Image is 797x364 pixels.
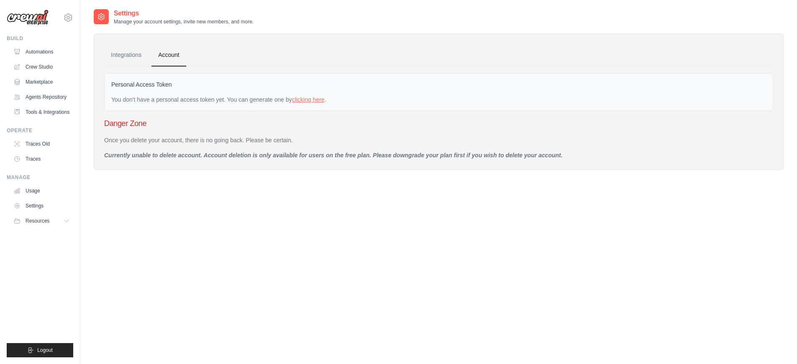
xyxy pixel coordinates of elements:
[10,137,73,151] a: Traces Old
[10,90,73,104] a: Agents Repository
[7,343,73,357] button: Logout
[7,127,73,134] div: Operate
[10,105,73,119] a: Tools & Integrations
[104,151,773,159] p: Currently unable to delete account. Account deletion is only available for users on the free plan...
[10,75,73,89] a: Marketplace
[26,218,49,224] span: Resources
[10,60,73,74] a: Crew Studio
[37,347,53,354] span: Logout
[10,45,73,59] a: Automations
[104,136,773,144] p: Once you delete your account, there is no going back. Please be certain.
[7,35,73,42] div: Build
[7,10,49,26] img: Logo
[7,174,73,181] div: Manage
[10,199,73,213] a: Settings
[114,8,254,18] h2: Settings
[151,44,186,67] a: Account
[10,214,73,228] button: Resources
[104,118,773,129] h3: Danger Zone
[104,44,148,67] a: Integrations
[111,80,172,89] label: Personal Access Token
[292,96,325,103] a: clicking here
[114,18,254,25] p: Manage your account settings, invite new members, and more.
[111,95,766,104] div: You don't have a personal access token yet. You can generate one by .
[10,184,73,197] a: Usage
[10,152,73,166] a: Traces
